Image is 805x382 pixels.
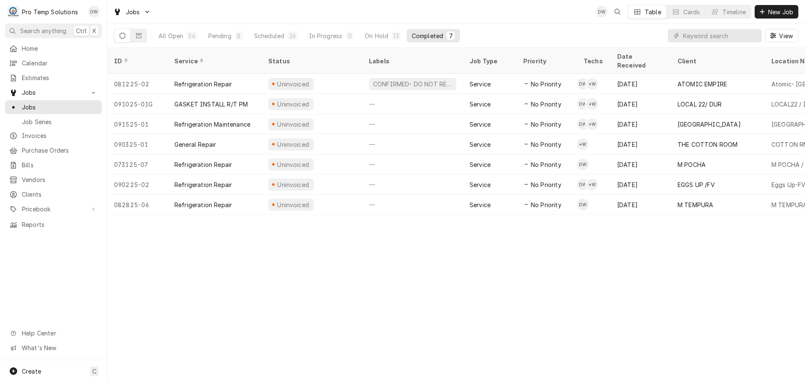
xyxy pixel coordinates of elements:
[22,175,98,184] span: Vendors
[412,31,443,40] div: Completed
[610,154,671,174] div: [DATE]
[126,8,140,16] span: Jobs
[577,98,589,110] div: Dakota Williams's Avatar
[22,131,98,140] span: Invoices
[5,23,102,38] button: Search anythingCtrlK
[470,200,491,209] div: Service
[5,218,102,231] a: Reports
[276,100,310,109] div: Uninvoiced
[347,31,352,40] div: 0
[5,71,102,85] a: Estimates
[577,179,589,190] div: Dakota Williams's Avatar
[174,140,216,149] div: General Repair
[531,180,561,189] span: No Priority
[678,180,715,189] div: EGGS UP /FV
[611,5,624,18] button: Open search
[5,341,102,355] a: Go to What's New
[22,8,78,16] div: Pro Temp Solutions
[362,154,463,174] div: —
[531,80,561,88] span: No Priority
[393,31,399,40] div: 13
[22,161,98,169] span: Bills
[110,5,154,19] a: Go to Jobs
[683,29,758,42] input: Keyword search
[577,78,589,90] div: DW
[683,8,700,16] div: Cards
[174,200,232,209] div: Refrigeration Repair
[577,118,589,130] div: Dakota Williams's Avatar
[268,57,354,65] div: Status
[114,57,159,65] div: ID
[531,160,561,169] span: No Priority
[596,6,608,18] div: DW
[5,129,102,143] a: Invoices
[107,94,168,114] div: 091025-01G
[610,134,671,154] div: [DATE]
[5,187,102,201] a: Clients
[362,94,463,114] div: —
[188,31,195,40] div: 54
[531,140,561,149] span: No Priority
[22,329,97,338] span: Help Center
[289,31,296,40] div: 26
[22,103,98,112] span: Jobs
[5,42,102,55] a: Home
[617,52,662,70] div: Date Received
[208,31,231,40] div: Pending
[22,88,85,97] span: Jobs
[766,8,795,16] span: New Job
[174,180,232,189] div: Refrigeration Repair
[22,190,98,199] span: Clients
[586,118,598,130] div: *Kevin Williams's Avatar
[22,44,98,53] span: Home
[174,160,232,169] div: Refrigeration Repair
[577,199,589,210] div: Dakota Williams's Avatar
[22,146,98,155] span: Purchase Orders
[22,59,98,68] span: Calendar
[362,134,463,154] div: —
[107,174,168,195] div: 090225-02
[531,100,561,109] span: No Priority
[92,367,96,376] span: C
[276,160,310,169] div: Uninvoiced
[610,74,671,94] div: [DATE]
[88,6,100,18] div: Dana Williams's Avatar
[369,57,456,65] div: Labels
[22,220,98,229] span: Reports
[8,6,19,18] div: Pro Temp Solutions's Avatar
[470,140,491,149] div: Service
[107,74,168,94] div: 081225-02
[20,26,66,35] span: Search anything
[577,179,589,190] div: DW
[22,205,85,213] span: Pricebook
[645,8,661,16] div: Table
[577,118,589,130] div: DW
[678,120,741,129] div: [GEOGRAPHIC_DATA]
[5,86,102,99] a: Go to Jobs
[610,94,671,114] div: [DATE]
[586,98,598,110] div: *Kevin Williams's Avatar
[470,160,491,169] div: Service
[254,31,284,40] div: Scheduled
[276,80,310,88] div: Uninvoiced
[276,180,310,189] div: Uninvoiced
[309,31,343,40] div: In Progress
[777,31,795,40] span: View
[5,173,102,187] a: Vendors
[470,57,510,65] div: Job Type
[276,200,310,209] div: Uninvoiced
[174,100,248,109] div: GASKET INSTALL R/T PM
[610,195,671,215] div: [DATE]
[5,326,102,340] a: Go to Help Center
[236,31,241,40] div: 8
[372,80,453,88] div: CONFIRMED- DO NOT RESCHEDULE
[523,57,569,65] div: Priority
[678,140,737,149] div: THE COTTON ROOM
[5,115,102,129] a: Job Series
[577,159,589,170] div: DW
[586,78,598,90] div: *Kevin Williams's Avatar
[107,134,168,154] div: 090325-01
[22,73,98,82] span: Estimates
[5,100,102,114] a: Jobs
[577,138,589,150] div: *Kevin Williams's Avatar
